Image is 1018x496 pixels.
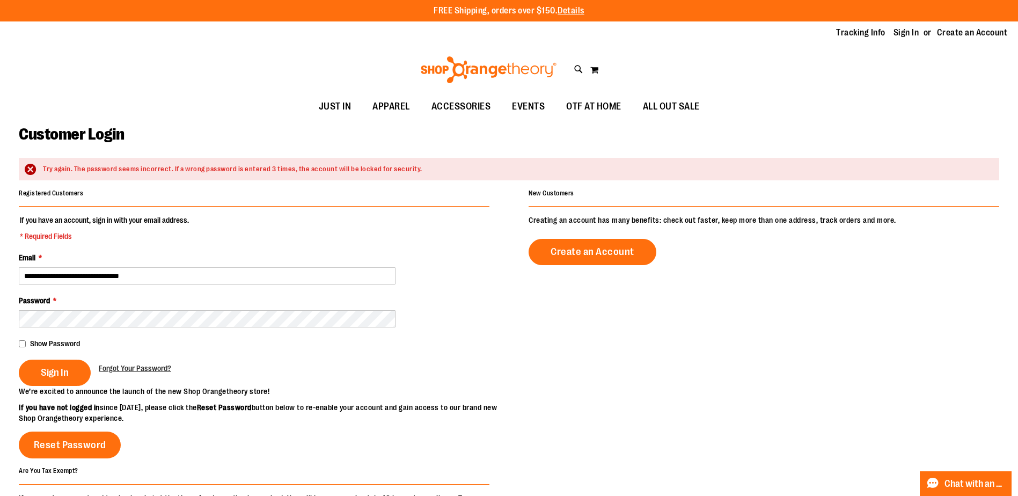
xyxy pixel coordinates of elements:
a: Sign In [894,27,919,39]
span: Reset Password [34,439,106,451]
span: Show Password [30,339,80,348]
span: Chat with an Expert [944,479,1005,489]
span: Password [19,296,50,305]
div: Try again. The password seems incorrect. If a wrong password is entered 3 times, the account will... [43,164,988,174]
strong: New Customers [529,189,574,197]
legend: If you have an account, sign in with your email address. [19,215,190,242]
span: Forgot Your Password? [99,364,171,373]
p: Creating an account has many benefits: check out faster, keep more than one address, track orders... [529,215,999,225]
span: APPAREL [372,94,410,119]
img: Shop Orangetheory [419,56,558,83]
a: Create an Account [529,239,656,265]
strong: Reset Password [197,403,252,412]
button: Chat with an Expert [920,471,1012,496]
span: OTF AT HOME [566,94,621,119]
p: since [DATE], please click the button below to re-enable your account and gain access to our bran... [19,402,509,424]
span: ALL OUT SALE [643,94,700,119]
button: Sign In [19,360,91,386]
span: EVENTS [512,94,545,119]
span: Customer Login [19,125,124,143]
span: Email [19,253,35,262]
span: * Required Fields [20,231,189,242]
p: FREE Shipping, orders over $150. [434,5,584,17]
p: We’re excited to announce the launch of the new Shop Orangetheory store! [19,386,509,397]
strong: Are You Tax Exempt? [19,467,78,475]
a: Details [558,6,584,16]
strong: Registered Customers [19,189,83,197]
span: Create an Account [551,246,634,258]
strong: If you have not logged in [19,403,100,412]
span: ACCESSORIES [431,94,491,119]
a: Reset Password [19,432,121,458]
a: Forgot Your Password? [99,363,171,374]
span: JUST IN [319,94,351,119]
a: Tracking Info [836,27,885,39]
span: Sign In [41,367,69,378]
a: Create an Account [937,27,1008,39]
